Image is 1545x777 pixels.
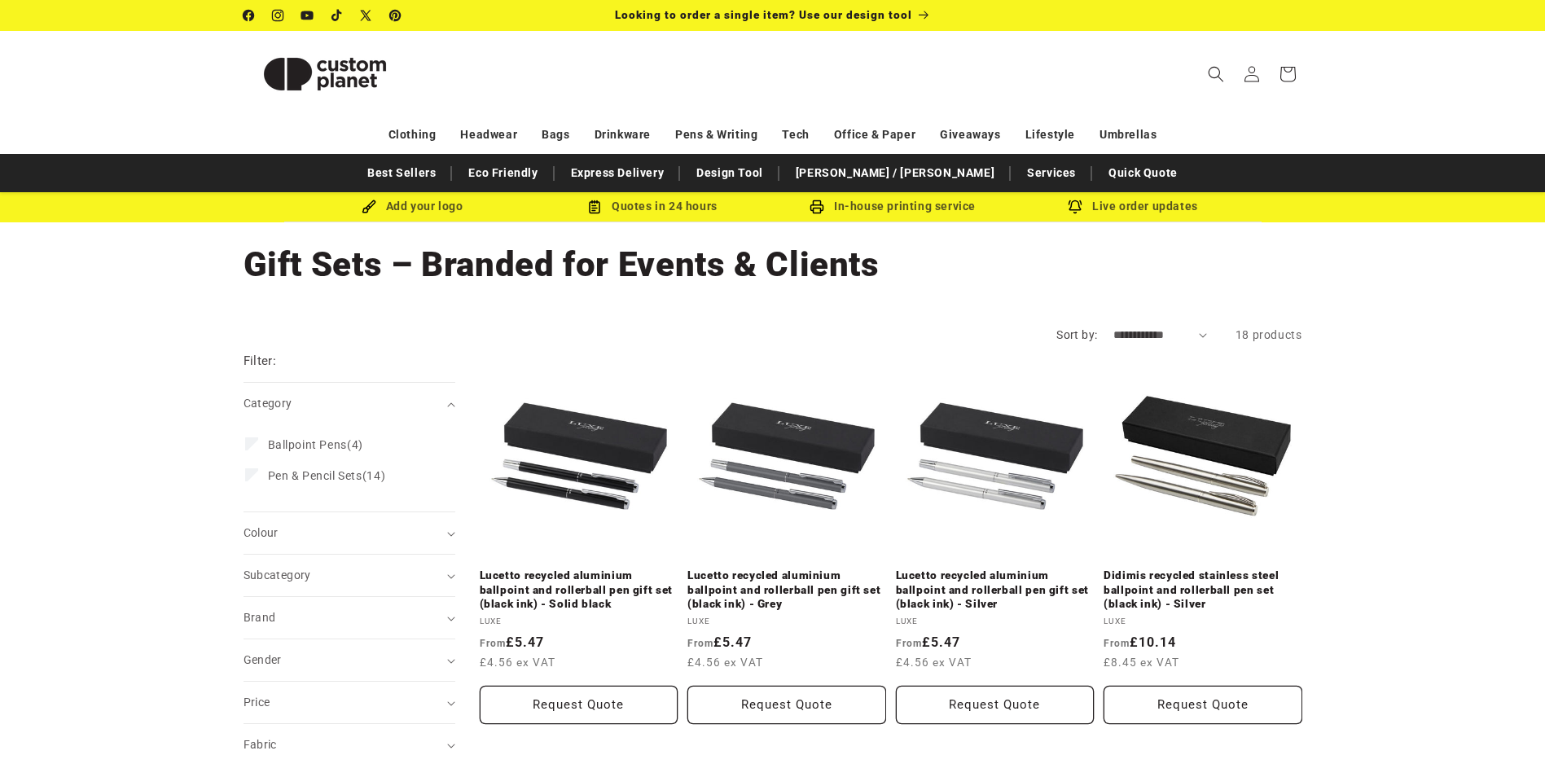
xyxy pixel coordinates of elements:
a: Didimis recycled stainless steel ballpoint and rollerball pen set (black ink) - Silver [1104,568,1302,612]
a: Lucetto recycled aluminium ballpoint and rollerball pen gift set (black ink) - Silver [896,568,1095,612]
summary: Fabric (0 selected) [244,724,455,766]
div: Add your logo [292,196,533,217]
img: Order Updates Icon [587,200,602,214]
span: Price [244,696,270,709]
a: Express Delivery [563,159,673,187]
a: Umbrellas [1099,121,1157,149]
img: Custom Planet [244,37,406,111]
span: (4) [268,437,363,452]
span: Subcategory [244,568,311,582]
span: Category [244,397,292,410]
a: Tech [782,121,809,149]
a: Quick Quote [1100,159,1186,187]
h1: Gift Sets – Branded for Events & Clients [244,243,1302,287]
a: Services [1019,159,1084,187]
a: [PERSON_NAME] / [PERSON_NAME] [788,159,1003,187]
img: In-house printing [810,200,824,214]
summary: Gender (0 selected) [244,639,455,681]
img: Order updates [1068,200,1082,214]
button: Request Quote [480,686,678,724]
span: Fabric [244,738,277,751]
a: Best Sellers [359,159,444,187]
summary: Category (0 selected) [244,383,455,424]
span: Colour [244,526,279,539]
div: Quotes in 24 hours [533,196,773,217]
a: Headwear [460,121,517,149]
h2: Filter: [244,352,277,371]
span: Looking to order a single item? Use our design tool [615,8,912,21]
span: Pen & Pencil Sets [268,469,362,482]
a: Lucetto recycled aluminium ballpoint and rollerball pen gift set (black ink) - Solid black [480,568,678,612]
a: Eco Friendly [460,159,546,187]
span: 18 products [1236,328,1302,341]
button: Request Quote [896,686,1095,724]
label: Sort by: [1056,328,1097,341]
span: Brand [244,611,276,624]
div: Live order updates [1013,196,1253,217]
button: Request Quote [1104,686,1302,724]
a: Giveaways [940,121,1000,149]
a: Design Tool [688,159,771,187]
a: Pens & Writing [675,121,757,149]
summary: Search [1198,56,1234,92]
summary: Price [244,682,455,723]
span: Gender [244,653,282,666]
a: Office & Paper [834,121,915,149]
a: Lucetto recycled aluminium ballpoint and rollerball pen gift set (black ink) - Grey [687,568,886,612]
a: Drinkware [595,121,651,149]
summary: Colour (0 selected) [244,512,455,554]
span: Ballpoint Pens [268,438,347,451]
a: Clothing [388,121,437,149]
a: Bags [542,121,569,149]
summary: Brand (0 selected) [244,597,455,639]
img: Brush Icon [362,200,376,214]
summary: Subcategory (0 selected) [244,555,455,596]
button: Request Quote [687,686,886,724]
a: Lifestyle [1025,121,1075,149]
div: In-house printing service [773,196,1013,217]
span: (14) [268,468,386,483]
a: Custom Planet [237,31,412,116]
